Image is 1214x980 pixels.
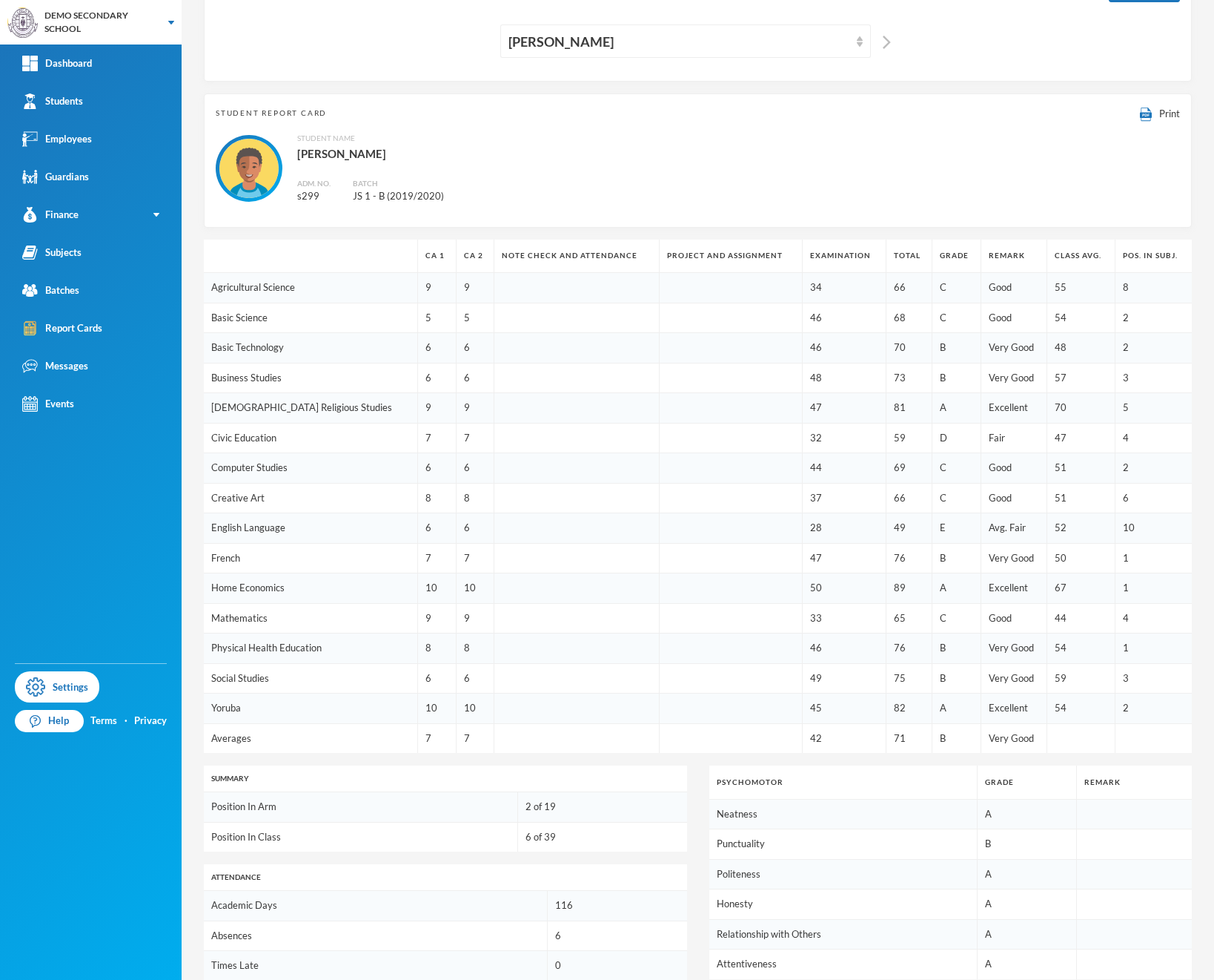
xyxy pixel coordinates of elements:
td: C [932,483,981,513]
th: CA 2 [456,240,494,273]
th: Remark [981,240,1047,273]
td: Yoruba [204,694,418,724]
td: 2 [1115,453,1192,484]
td: A [977,799,1076,829]
td: 73 [886,363,932,393]
div: Attendance [211,872,680,883]
span: Very Good [989,732,1034,744]
div: Dashboard [22,56,92,71]
td: 70 [1047,393,1115,424]
td: B [977,829,1076,860]
div: Finance [22,207,79,223]
a: Help [15,710,84,732]
span: B [940,732,946,744]
td: B [932,543,981,573]
td: Position In Class [204,822,518,852]
td: Very Good [981,663,1047,694]
td: 6 [456,453,494,484]
td: 8 [456,483,494,513]
td: 46 [803,634,886,664]
div: Employees [22,131,92,147]
div: Subjects [22,245,82,260]
td: Basic Science [204,303,418,333]
span: 71 [894,732,906,744]
td: B [932,333,981,364]
td: 2 [1115,333,1192,364]
div: Batches [22,283,79,298]
td: C [932,273,981,303]
td: D [932,423,981,453]
td: Social Studies [204,663,418,694]
td: Honesty [709,889,978,920]
div: Messages [22,358,88,374]
td: Position In Arm [204,792,518,822]
td: Punctuality [709,829,978,860]
td: 37 [803,483,886,513]
td: 55 [1047,273,1115,303]
td: Excellent [981,573,1047,604]
td: 8 [418,634,456,664]
td: Good [981,453,1047,484]
span: 42 [810,732,822,744]
div: Guardians [22,169,89,185]
td: 6 [456,363,494,393]
td: Civic Education [204,423,418,453]
td: English Language [204,513,418,544]
td: A [977,950,1076,979]
td: 2 of 19 [518,792,687,822]
td: 6 [456,513,494,544]
th: Total [886,240,932,273]
td: C [932,603,981,634]
td: Home Economics [204,573,418,604]
td: 1 [1115,634,1192,664]
td: 54 [1047,634,1115,664]
span: 7 [464,732,470,744]
td: Good [981,483,1047,513]
td: 66 [886,483,932,513]
td: [DEMOGRAPHIC_DATA] Religious Studies [204,393,418,424]
td: 70 [886,333,932,364]
span: Print [1159,108,1180,119]
td: 6 [418,513,456,544]
div: DEMO SECONDARY SCHOOL [44,9,153,36]
td: 67 [1047,573,1115,604]
span: Averages [211,732,251,744]
div: Summary [211,773,680,784]
td: 34 [803,273,886,303]
span: 7 [425,732,431,744]
td: 6 [418,453,456,484]
button: Next Student [871,33,895,50]
td: Basic Technology [204,333,418,364]
td: Very Good [981,543,1047,573]
div: [PERSON_NAME] [508,31,849,52]
th: Grade [977,766,1076,799]
td: 46 [803,303,886,333]
td: Very Good [981,363,1047,393]
td: 28 [803,513,886,544]
td: 9 [456,603,494,634]
td: A [977,859,1076,889]
th: Grade [932,240,981,273]
div: Report Cards [22,320,102,336]
td: 54 [1047,303,1115,333]
td: A [932,573,981,604]
td: B [932,363,981,393]
td: 6 of 39 [518,822,687,852]
td: 59 [886,423,932,453]
td: C [932,303,981,333]
td: 4 [1115,603,1192,634]
img: logo [8,8,38,38]
a: Terms [90,714,117,729]
td: A [932,393,981,424]
a: Privacy [134,714,167,729]
td: 1 [1115,573,1192,604]
th: Note Check And Attendance [494,240,660,273]
td: 48 [803,363,886,393]
td: 33 [803,603,886,634]
td: Agricultural Science [204,273,418,303]
th: Examination [803,240,886,273]
td: 66 [886,273,932,303]
td: 51 [1047,453,1115,484]
td: Excellent [981,393,1047,424]
td: 6 [418,333,456,364]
